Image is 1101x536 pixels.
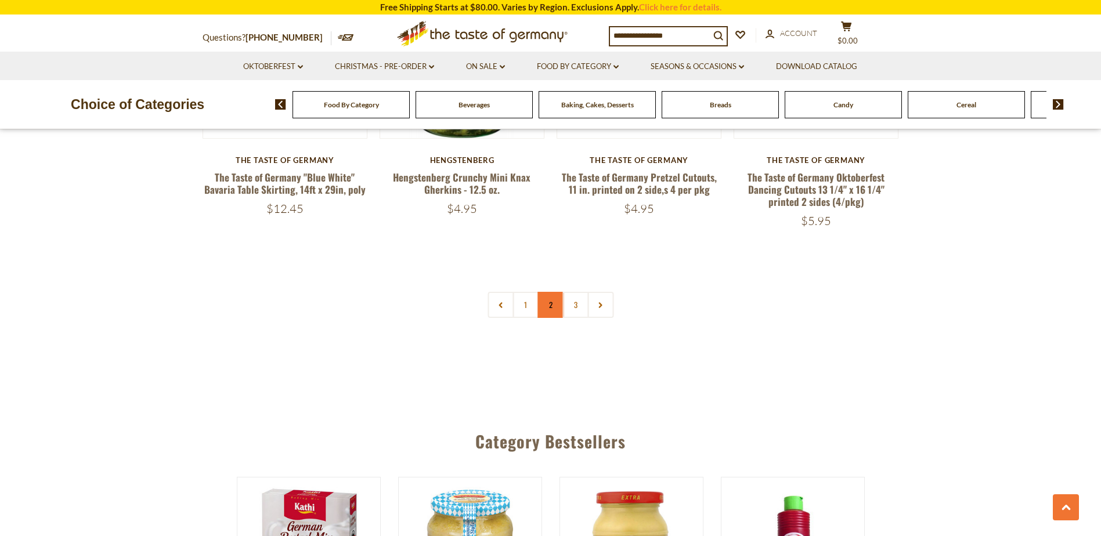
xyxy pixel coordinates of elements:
a: Oktoberfest [243,60,303,73]
a: Food By Category [324,100,379,109]
a: 2 [537,292,564,318]
span: $5.95 [801,213,831,228]
a: Beverages [459,100,490,109]
div: The Taste of Germany [203,155,368,165]
img: previous arrow [275,99,286,110]
a: Food By Category [537,60,619,73]
p: Questions? [203,30,331,45]
span: Account [780,28,817,38]
a: Download Catalog [776,60,857,73]
img: next arrow [1053,99,1064,110]
button: $0.00 [829,21,864,50]
a: 3 [562,292,589,318]
a: Baking, Cakes, Desserts [561,100,634,109]
a: [PHONE_NUMBER] [246,32,323,42]
a: On Sale [466,60,505,73]
span: $4.95 [447,201,477,216]
a: Click here for details. [639,2,721,12]
div: The Taste of Germany [734,155,899,165]
div: Hengstenberg [380,155,545,165]
a: 1 [512,292,539,318]
a: Breads [710,100,731,109]
a: The Taste of Germany "Blue White" Bavaria Table Skirting, 14ft x 29in, poly [204,170,366,197]
a: The Taste of Germany Pretzel Cutouts, 11 in. printed on 2 side,s 4 per pkg [562,170,717,197]
div: The Taste of Germany [557,155,722,165]
span: $0.00 [838,36,858,45]
div: Category Bestsellers [147,415,954,462]
a: Christmas - PRE-ORDER [335,60,434,73]
a: The Taste of Germany Oktoberfest Dancing Cutouts 13 1/4" x 16 1/4" printed 2 sides (4/pkg) [748,170,885,209]
a: Candy [833,100,853,109]
a: Seasons & Occasions [651,60,744,73]
a: Cereal [956,100,976,109]
span: $4.95 [624,201,654,216]
span: $12.45 [266,201,304,216]
a: Hengstenberg Crunchy Mini Knax Gherkins - 12.5 oz. [393,170,530,197]
a: Account [766,27,817,40]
